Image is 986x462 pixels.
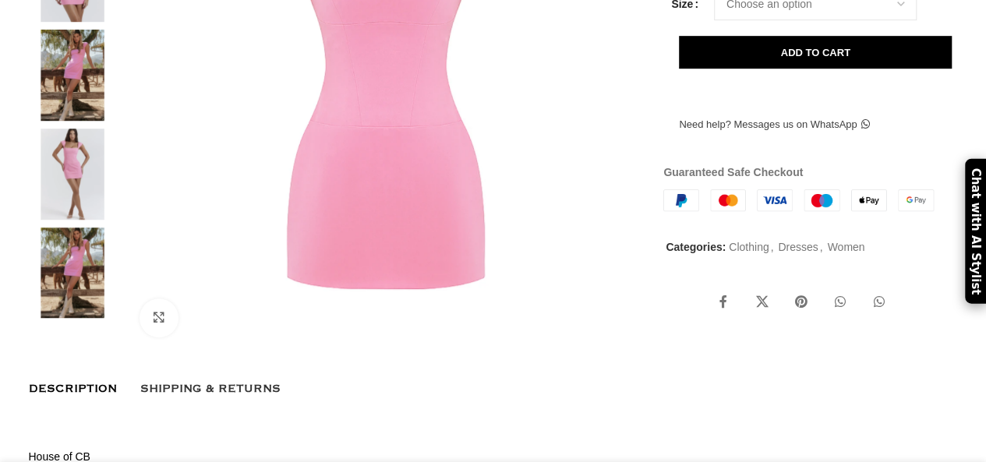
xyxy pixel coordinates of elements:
[29,380,117,397] span: Description
[825,287,856,318] a: WhatsApp social link
[663,189,934,211] img: guaranteed-safe-checkout-bordered.j
[25,30,120,121] img: house of cb dresses
[663,108,885,140] a: Need help? Messages us on WhatsApp
[778,241,818,253] a: Dresses
[663,166,803,178] strong: Guaranteed Safe Checkout
[25,129,120,220] img: House of cb Pink Dress
[770,238,773,256] span: ,
[140,380,281,397] span: Shipping & Returns
[140,372,281,405] a: Shipping & Returns
[786,287,817,318] a: Pinterest social link
[679,36,952,69] button: Add to cart
[29,372,117,405] a: Description
[747,287,778,318] a: X social link
[666,241,726,253] span: Categories:
[820,238,823,256] span: ,
[864,287,895,318] a: WhatsApp social link
[729,241,769,253] a: Clothing
[708,287,739,318] a: Facebook social link
[25,227,120,319] img: house of cb sabine dress
[827,241,864,253] a: Women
